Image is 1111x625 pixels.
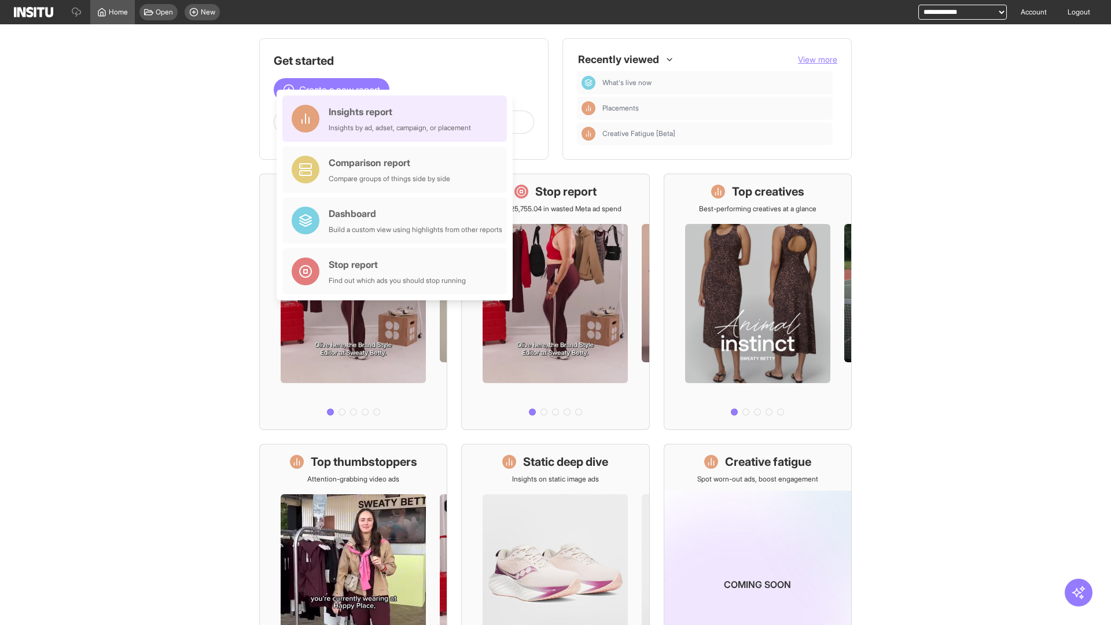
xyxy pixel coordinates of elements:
div: Stop report [329,258,466,271]
p: Insights on static image ads [512,475,599,484]
div: Find out which ads you should stop running [329,276,466,285]
span: New [201,8,215,17]
h1: Top creatives [732,183,804,200]
span: View more [798,54,837,64]
h1: Static deep dive [523,454,608,470]
span: Placements [602,104,828,113]
a: Top creativesBest-performing creatives at a glance [664,174,852,430]
div: Dashboard [582,76,595,90]
span: Creative Fatigue [Beta] [602,129,675,138]
h1: Stop report [535,183,597,200]
div: Insights [582,127,595,141]
p: Save £25,755.04 in wasted Meta ad spend [490,204,621,214]
div: Insights by ad, adset, campaign, or placement [329,123,471,133]
span: Placements [602,104,639,113]
span: Creative Fatigue [Beta] [602,129,828,138]
div: Insights [582,101,595,115]
div: Build a custom view using highlights from other reports [329,225,502,234]
a: What's live nowSee all active ads instantly [259,174,447,430]
div: Insights report [329,105,471,119]
h1: Get started [274,53,534,69]
span: Create a new report [299,83,380,97]
img: Logo [14,7,53,17]
p: Attention-grabbing video ads [307,475,399,484]
span: Open [156,8,173,17]
div: Dashboard [329,207,502,220]
span: What's live now [602,78,828,87]
span: Home [109,8,128,17]
span: What's live now [602,78,652,87]
button: View more [798,54,837,65]
p: Best-performing creatives at a glance [699,204,816,214]
a: Stop reportSave £25,755.04 in wasted Meta ad spend [461,174,649,430]
h1: Top thumbstoppers [311,454,417,470]
div: Compare groups of things side by side [329,174,450,183]
div: Comparison report [329,156,450,170]
button: Create a new report [274,78,389,101]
